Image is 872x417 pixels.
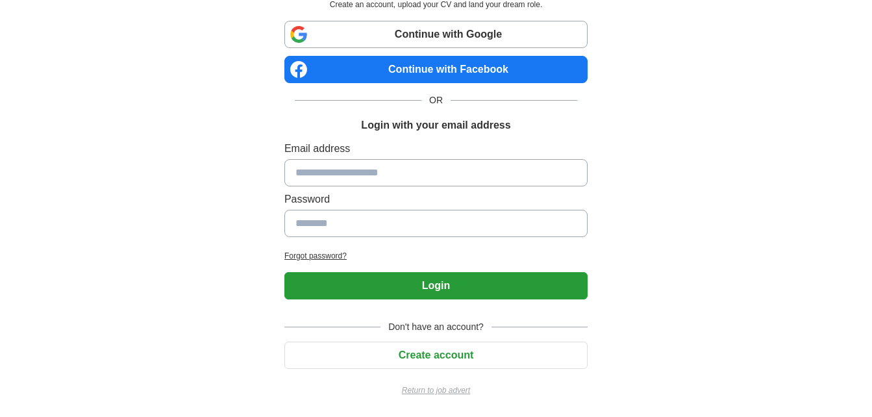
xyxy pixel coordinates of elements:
[421,94,451,107] span: OR
[284,349,588,360] a: Create account
[284,250,588,262] a: Forgot password?
[284,272,588,299] button: Login
[284,21,588,48] a: Continue with Google
[380,320,492,334] span: Don't have an account?
[284,385,588,396] a: Return to job advert
[284,141,588,157] label: Email address
[361,118,510,133] h1: Login with your email address
[284,342,588,369] button: Create account
[284,192,588,207] label: Password
[284,56,588,83] a: Continue with Facebook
